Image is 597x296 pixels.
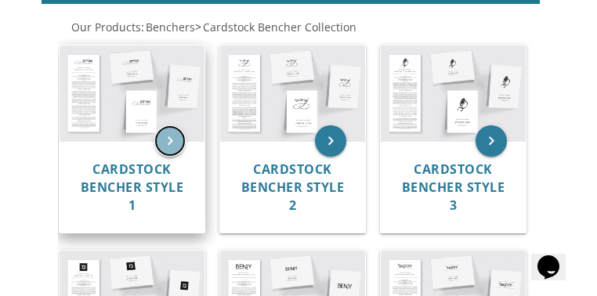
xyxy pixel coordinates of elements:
[402,162,505,213] a: Cardstock Bencher Style 3
[58,20,540,35] div: :
[220,45,365,141] img: Cardstock Bencher Style 2
[531,233,581,280] iframe: chat widget
[146,20,195,34] span: Benchers
[201,20,356,34] a: Cardstock Bencher Collection
[241,162,345,213] a: Cardstock Bencher Style 2
[195,20,356,34] span: >
[315,125,346,157] a: keyboard_arrow_right
[241,161,345,214] span: Cardstock Bencher Style 2
[381,45,526,141] img: Cardstock Bencher Style 3
[203,20,356,34] span: Cardstock Bencher Collection
[70,20,141,34] a: Our Products
[402,161,505,214] span: Cardstock Bencher Style 3
[81,162,184,213] a: Cardstock Bencher Style 1
[154,125,186,157] a: keyboard_arrow_right
[476,125,507,157] a: keyboard_arrow_right
[81,161,184,214] span: Cardstock Bencher Style 1
[144,20,195,34] a: Benchers
[60,45,204,141] img: Cardstock Bencher Style 1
